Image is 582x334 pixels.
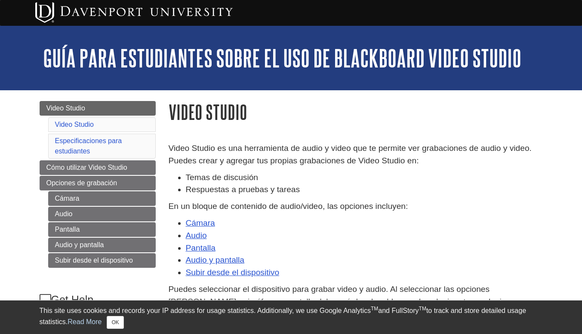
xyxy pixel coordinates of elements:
sup: TM [371,306,378,312]
a: Cómo utilizar Video Studio [40,160,156,175]
span: Video Studio [46,104,85,112]
a: Subir desde el dispositivo [186,268,280,277]
a: Audio y pantalla [48,238,156,252]
span: Opciones de grabación [46,179,117,187]
a: Video Studio [40,101,156,116]
li: Temas de discusión [186,172,543,184]
a: Audio [48,207,156,221]
a: Audio [186,231,207,240]
a: Cámara [48,191,156,206]
a: Pantalla [48,222,156,237]
a: Video Studio [55,121,94,128]
p: Puedes seleccionar el dispositivo para grabar video y audio. Al seleccionar las opciones [PERSON_... [169,283,543,320]
img: Davenport University [35,2,233,23]
a: Subir desde el dispositivo [48,253,156,268]
a: Especificaciones para estudiantes [55,137,122,155]
li: Respuestas a pruebas y tareas [186,184,543,196]
a: Guía para estudiantes sobre el uso de Blackboard Video Studio [43,45,521,71]
span: Cómo utilizar Video Studio [46,164,127,171]
h3: Get Help [40,294,155,306]
sup: TM [419,306,426,312]
a: Cámara [186,218,215,227]
div: This site uses cookies and records your IP address for usage statistics. Additionally, we use Goo... [40,306,543,329]
h1: Video Studio [169,101,543,123]
a: Pantalla [186,243,216,252]
button: Close [107,316,123,329]
a: Audio y pantalla [186,255,245,264]
p: En un bloque de contenido de audio/video, las opciones incluyen: [169,200,543,213]
a: Opciones de grabación [40,176,156,190]
p: Video Studio es una herramienta de audio y video que te permite ver grabaciones de audio y video.... [169,142,543,167]
a: Read More [68,318,102,325]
